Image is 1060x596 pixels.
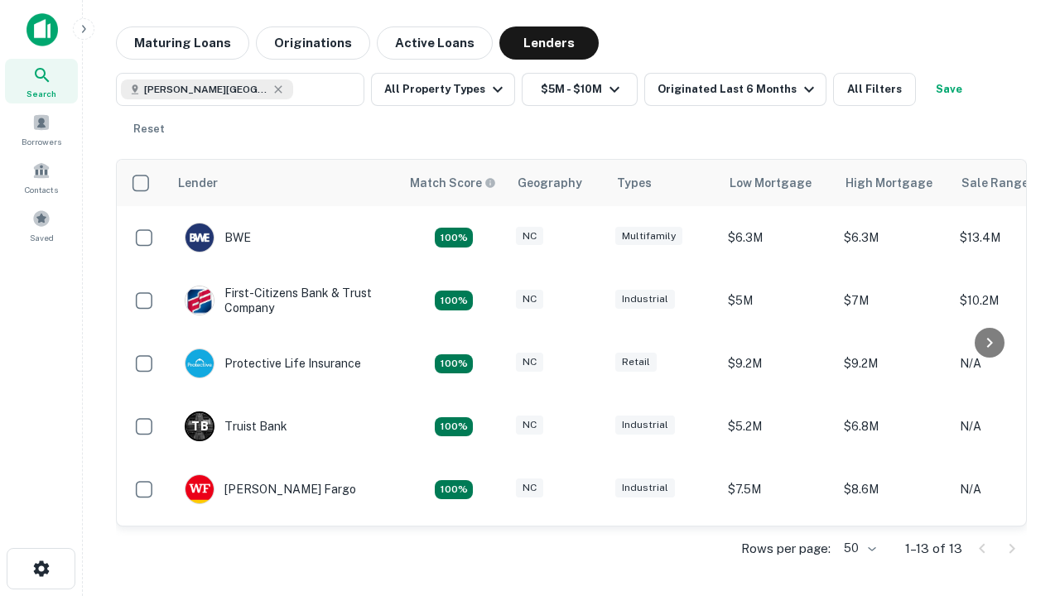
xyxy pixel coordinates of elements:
td: $6.3M [720,206,836,269]
div: High Mortgage [846,173,932,193]
div: Matching Properties: 3, hasApolloMatch: undefined [435,417,473,437]
button: Originated Last 6 Months [644,73,826,106]
div: First-citizens Bank & Trust Company [185,286,383,315]
div: Truist Bank [185,411,287,441]
td: $8.8M [836,521,952,584]
button: Active Loans [377,26,493,60]
img: picture [185,286,214,315]
span: Saved [30,231,54,244]
td: $7M [836,269,952,332]
div: BWE [185,223,251,252]
button: All Property Types [371,73,515,106]
div: Matching Properties: 2, hasApolloMatch: undefined [435,354,473,374]
div: Capitalize uses an advanced AI algorithm to match your search with the best lender. The match sco... [410,174,496,192]
span: [PERSON_NAME][GEOGRAPHIC_DATA], [GEOGRAPHIC_DATA] [144,82,268,97]
a: Search [5,59,78,103]
div: Industrial [615,290,675,309]
button: Originations [256,26,370,60]
td: $5.2M [720,395,836,458]
th: Capitalize uses an advanced AI algorithm to match your search with the best lender. The match sco... [400,160,508,206]
td: $5M [720,269,836,332]
td: $6.8M [836,395,952,458]
div: Matching Properties: 2, hasApolloMatch: undefined [435,291,473,310]
div: NC [516,290,543,309]
a: Contacts [5,155,78,199]
button: All Filters [833,73,916,106]
div: Industrial [615,416,675,435]
span: Search [26,87,56,100]
td: $6.3M [836,206,952,269]
img: picture [185,223,214,252]
div: NC [516,416,543,435]
div: Types [617,173,652,193]
div: Matching Properties: 2, hasApolloMatch: undefined [435,480,473,500]
div: NC [516,353,543,372]
div: Lender [178,173,218,193]
img: capitalize-icon.png [26,13,58,46]
div: Geography [518,173,582,193]
div: Industrial [615,478,675,497]
a: Borrowers [5,107,78,151]
td: $7.5M [720,458,836,521]
button: $5M - $10M [522,73,638,106]
img: picture [185,475,214,503]
iframe: Chat Widget [977,411,1060,490]
div: Retail [615,353,657,372]
div: NC [516,478,543,497]
td: $8.6M [836,458,952,521]
td: $9.2M [720,332,836,395]
div: Sale Range [961,173,1029,193]
a: Saved [5,203,78,248]
th: Geography [508,160,607,206]
img: picture [185,349,214,377]
th: Lender [168,160,400,206]
p: T B [191,418,208,435]
div: Originated Last 6 Months [658,79,819,99]
div: Matching Properties: 2, hasApolloMatch: undefined [435,228,473,248]
button: Lenders [499,26,599,60]
p: Rows per page: [741,539,831,559]
div: Low Mortgage [730,173,812,193]
div: Protective Life Insurance [185,348,361,378]
td: $8.8M [720,521,836,584]
span: Borrowers [22,135,61,148]
th: High Mortgage [836,160,952,206]
button: Maturing Loans [116,26,249,60]
button: Reset [123,113,176,146]
div: Multifamily [615,227,682,246]
p: 1–13 of 13 [905,539,962,559]
div: 50 [837,536,879,560]
th: Types [607,160,720,206]
div: [PERSON_NAME] Fargo [185,474,356,504]
div: NC [516,227,543,246]
td: $9.2M [836,332,952,395]
span: Contacts [25,183,58,196]
th: Low Mortgage [720,160,836,206]
h6: Match Score [410,174,493,192]
button: Save your search to get updates of matches that match your search criteria. [923,73,976,106]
